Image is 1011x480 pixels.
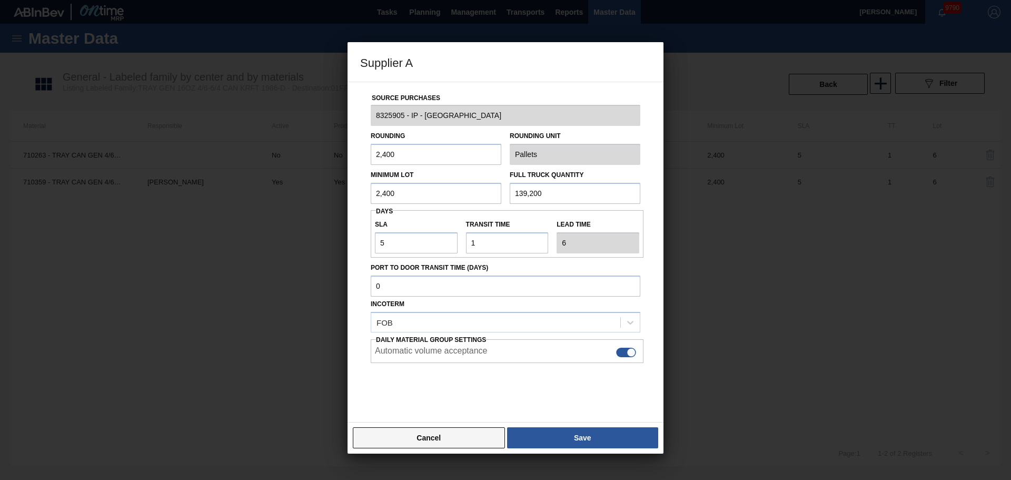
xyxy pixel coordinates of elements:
label: Incoterm [371,300,404,308]
div: This setting enables the automatic creation of load composition on the supplier side if the order... [371,332,640,363]
label: Full Truck Quantity [510,171,583,179]
label: Automatic volume acceptance [375,346,487,359]
label: SLA [375,217,458,232]
label: Source Purchases [372,94,440,102]
button: Save [507,427,658,448]
span: Daily Material Group Settings [376,336,486,344]
label: Rounding [371,132,405,140]
label: Port to Door Transit Time (days) [371,260,640,276]
button: Cancel [353,427,505,448]
label: Lead time [557,217,639,232]
span: Days [376,208,393,215]
h3: Supplier A [348,42,663,82]
label: Transit time [466,217,549,232]
label: Minimum Lot [371,171,413,179]
label: Rounding Unit [510,129,640,144]
div: FOB [376,318,393,327]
